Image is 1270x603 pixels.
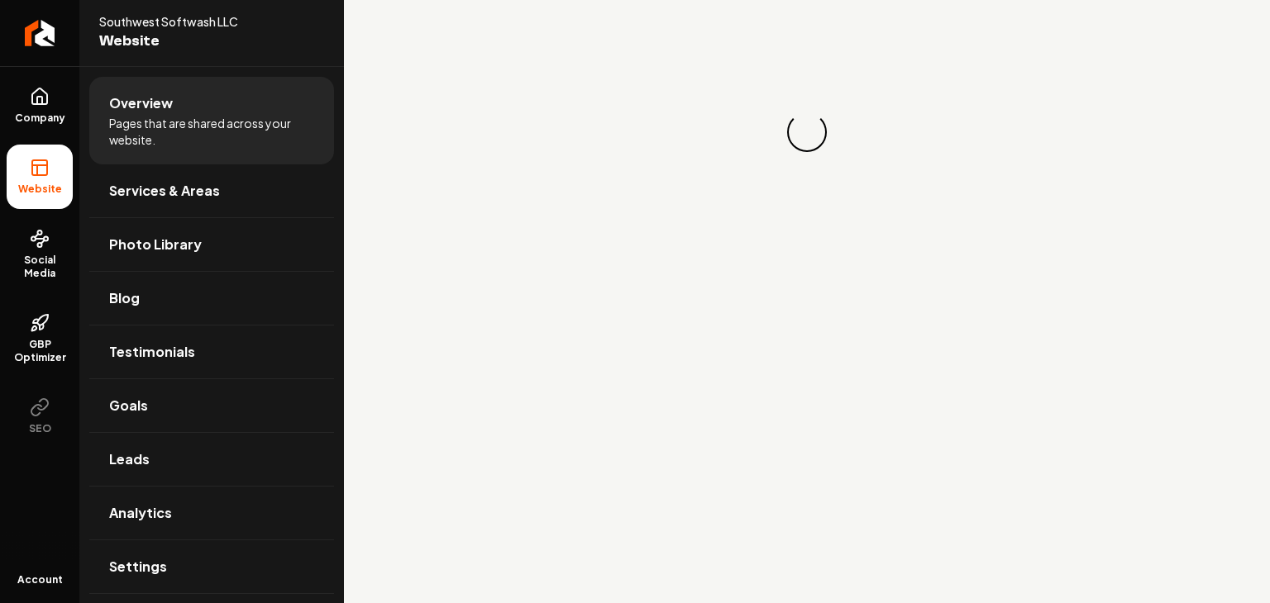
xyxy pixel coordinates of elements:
[89,164,334,217] a: Services & Areas
[109,557,167,577] span: Settings
[99,13,284,30] span: Southwest Softwash LLC
[25,20,55,46] img: Rebolt Logo
[7,216,73,293] a: Social Media
[779,104,835,160] div: Loading
[109,181,220,201] span: Services & Areas
[99,30,284,53] span: Website
[89,325,334,378] a: Testimonials
[7,384,73,449] button: SEO
[7,74,73,138] a: Company
[89,272,334,325] a: Blog
[109,93,173,113] span: Overview
[109,288,140,308] span: Blog
[8,112,72,125] span: Company
[12,183,69,196] span: Website
[109,235,202,254] span: Photo Library
[7,254,73,280] span: Social Media
[89,433,334,486] a: Leads
[89,379,334,432] a: Goals
[22,422,58,435] span: SEO
[7,300,73,377] a: GBP Optimizer
[89,487,334,539] a: Analytics
[7,338,73,364] span: GBP Optimizer
[109,503,172,523] span: Analytics
[17,573,63,586] span: Account
[109,449,150,469] span: Leads
[109,115,314,148] span: Pages that are shared across your website.
[89,218,334,271] a: Photo Library
[89,540,334,593] a: Settings
[109,396,148,415] span: Goals
[109,342,195,362] span: Testimonials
